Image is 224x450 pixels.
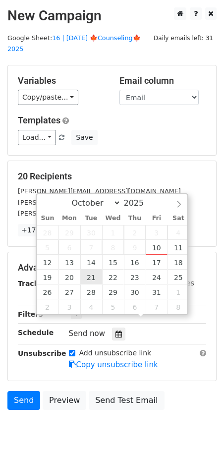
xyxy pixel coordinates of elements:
[18,224,59,236] a: +17 more
[102,215,124,222] span: Wed
[124,284,146,299] span: October 30, 2025
[58,299,80,314] span: November 3, 2025
[168,299,189,314] span: November 8, 2025
[146,299,168,314] span: November 7, 2025
[80,270,102,284] span: October 21, 2025
[18,90,78,105] a: Copy/paste...
[37,215,58,222] span: Sun
[18,115,60,125] a: Templates
[174,402,224,450] iframe: Chat Widget
[18,199,181,206] small: [PERSON_NAME][EMAIL_ADDRESS][DOMAIN_NAME]
[168,215,189,222] span: Sat
[102,240,124,255] span: October 8, 2025
[168,255,189,270] span: October 18, 2025
[58,284,80,299] span: October 27, 2025
[124,225,146,240] span: October 2, 2025
[37,240,58,255] span: October 5, 2025
[18,349,66,357] strong: Unsubscribe
[58,240,80,255] span: October 6, 2025
[168,284,189,299] span: November 1, 2025
[18,280,51,287] strong: Tracking
[18,310,43,318] strong: Filters
[79,348,152,358] label: Add unsubscribe link
[18,75,105,86] h5: Variables
[69,329,106,338] span: Send now
[121,198,157,208] input: Year
[102,270,124,284] span: October 22, 2025
[18,171,206,182] h5: 20 Recipients
[18,329,54,337] strong: Schedule
[69,360,158,369] a: Copy unsubscribe link
[102,225,124,240] span: October 1, 2025
[58,270,80,284] span: October 20, 2025
[146,255,168,270] span: October 17, 2025
[80,225,102,240] span: September 30, 2025
[102,284,124,299] span: October 29, 2025
[119,75,206,86] h5: Email column
[7,7,217,24] h2: New Campaign
[124,215,146,222] span: Thu
[146,240,168,255] span: October 10, 2025
[146,284,168,299] span: October 31, 2025
[71,130,97,145] button: Save
[146,225,168,240] span: October 3, 2025
[37,255,58,270] span: October 12, 2025
[18,130,56,145] a: Load...
[80,299,102,314] span: November 4, 2025
[7,34,141,53] a: 16 | [DATE] 🍁Counseling🍁 2025
[7,391,40,410] a: Send
[124,270,146,284] span: October 23, 2025
[80,284,102,299] span: October 28, 2025
[80,240,102,255] span: October 7, 2025
[150,34,217,42] a: Daily emails left: 31
[58,225,80,240] span: September 29, 2025
[102,255,124,270] span: October 15, 2025
[37,225,58,240] span: September 28, 2025
[58,215,80,222] span: Mon
[89,391,164,410] a: Send Test Email
[37,299,58,314] span: November 2, 2025
[124,299,146,314] span: November 6, 2025
[80,215,102,222] span: Tue
[168,270,189,284] span: October 25, 2025
[146,270,168,284] span: October 24, 2025
[150,33,217,44] span: Daily emails left: 31
[7,34,141,53] small: Google Sheet:
[37,270,58,284] span: October 19, 2025
[80,255,102,270] span: October 14, 2025
[18,210,181,217] small: [PERSON_NAME][EMAIL_ADDRESS][DOMAIN_NAME]
[168,225,189,240] span: October 4, 2025
[124,240,146,255] span: October 9, 2025
[124,255,146,270] span: October 16, 2025
[37,284,58,299] span: October 26, 2025
[146,215,168,222] span: Fri
[155,278,194,288] label: UTM Codes
[58,255,80,270] span: October 13, 2025
[18,262,206,273] h5: Advanced
[18,187,181,195] small: [PERSON_NAME][EMAIL_ADDRESS][DOMAIN_NAME]
[168,240,189,255] span: October 11, 2025
[43,391,86,410] a: Preview
[102,299,124,314] span: November 5, 2025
